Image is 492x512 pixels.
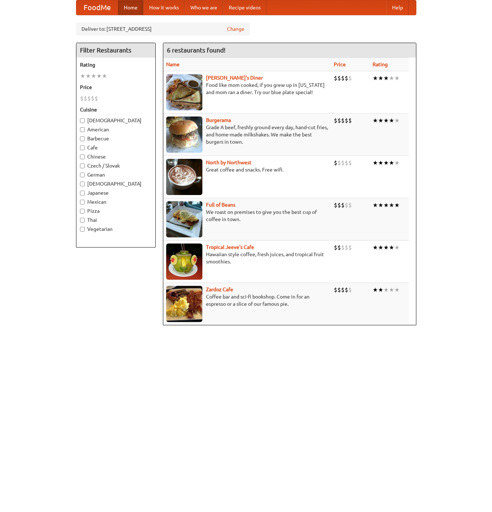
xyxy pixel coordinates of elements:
[80,155,85,159] input: Chinese
[80,145,85,150] input: Cafe
[383,159,389,167] li: ★
[206,287,233,292] a: Zardoz Cafe
[166,124,328,145] p: Grade A beef, freshly ground every day, hand-cut fries, and home-made milkshakes. We make the bes...
[341,117,345,124] li: $
[394,244,400,251] li: ★
[80,227,85,232] input: Vegetarian
[80,191,85,195] input: Japanese
[337,74,341,82] li: $
[206,160,252,165] a: North by Northwest
[373,244,378,251] li: ★
[206,244,254,250] a: Tropical Jeeve's Cafe
[206,117,231,123] a: Burgerama
[80,84,152,91] h5: Price
[378,159,383,167] li: ★
[80,118,85,123] input: [DEMOGRAPHIC_DATA]
[345,159,348,167] li: $
[80,164,85,168] input: Czech / Slovak
[341,159,345,167] li: $
[378,117,383,124] li: ★
[348,74,352,82] li: $
[345,244,348,251] li: $
[341,74,345,82] li: $
[166,201,202,237] img: beans.jpg
[96,72,102,80] li: ★
[394,159,400,167] li: ★
[166,208,328,223] p: We roast on premises to give you the best cup of coffee in town.
[337,244,341,251] li: $
[80,225,152,233] label: Vegetarian
[80,127,85,132] input: American
[166,244,202,280] img: jeeves.jpg
[80,135,152,142] label: Barbecue
[94,94,98,102] li: $
[80,218,85,223] input: Thai
[167,47,226,54] ng-pluralize: 6 restaurants found!
[80,171,152,178] label: German
[348,244,352,251] li: $
[373,74,378,82] li: ★
[166,74,202,110] img: sallys.jpg
[80,153,152,160] label: Chinese
[206,75,263,81] a: [PERSON_NAME]'s Diner
[80,200,85,204] input: Mexican
[223,0,266,15] a: Recipe videos
[80,117,152,124] label: [DEMOGRAPHIC_DATA]
[337,117,341,124] li: $
[166,117,202,153] img: burgerama.jpg
[143,0,185,15] a: How it works
[394,117,400,124] li: ★
[334,201,337,209] li: $
[341,286,345,294] li: $
[373,286,378,294] li: ★
[185,0,223,15] a: Who we are
[378,201,383,209] li: ★
[337,159,341,167] li: $
[80,189,152,196] label: Japanese
[80,198,152,206] label: Mexican
[378,286,383,294] li: ★
[76,43,155,58] h4: Filter Restaurants
[383,201,389,209] li: ★
[206,202,235,208] b: Full of Beans
[348,201,352,209] li: $
[378,74,383,82] li: ★
[227,25,244,33] a: Change
[345,117,348,124] li: $
[80,216,152,224] label: Thai
[80,209,85,213] input: Pizza
[91,94,94,102] li: $
[389,159,394,167] li: ★
[80,61,152,68] h5: Rating
[166,251,328,265] p: Hawaiian style coffee, fresh juices, and tropical fruit smoothies.
[166,293,328,308] p: Coffee bar and sci-fi bookshop. Come in for an espresso or a slice of our famous pie.
[394,74,400,82] li: ★
[345,74,348,82] li: $
[373,159,378,167] li: ★
[389,74,394,82] li: ★
[348,159,352,167] li: $
[383,286,389,294] li: ★
[394,201,400,209] li: ★
[80,173,85,177] input: German
[378,244,383,251] li: ★
[80,180,152,187] label: [DEMOGRAPHIC_DATA]
[80,94,84,102] li: $
[118,0,143,15] a: Home
[348,117,352,124] li: $
[337,286,341,294] li: $
[80,182,85,186] input: [DEMOGRAPHIC_DATA]
[345,286,348,294] li: $
[87,94,91,102] li: $
[337,201,341,209] li: $
[334,286,337,294] li: $
[334,62,346,67] a: Price
[80,144,152,151] label: Cafe
[80,162,152,169] label: Czech / Slovak
[383,244,389,251] li: ★
[373,117,378,124] li: ★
